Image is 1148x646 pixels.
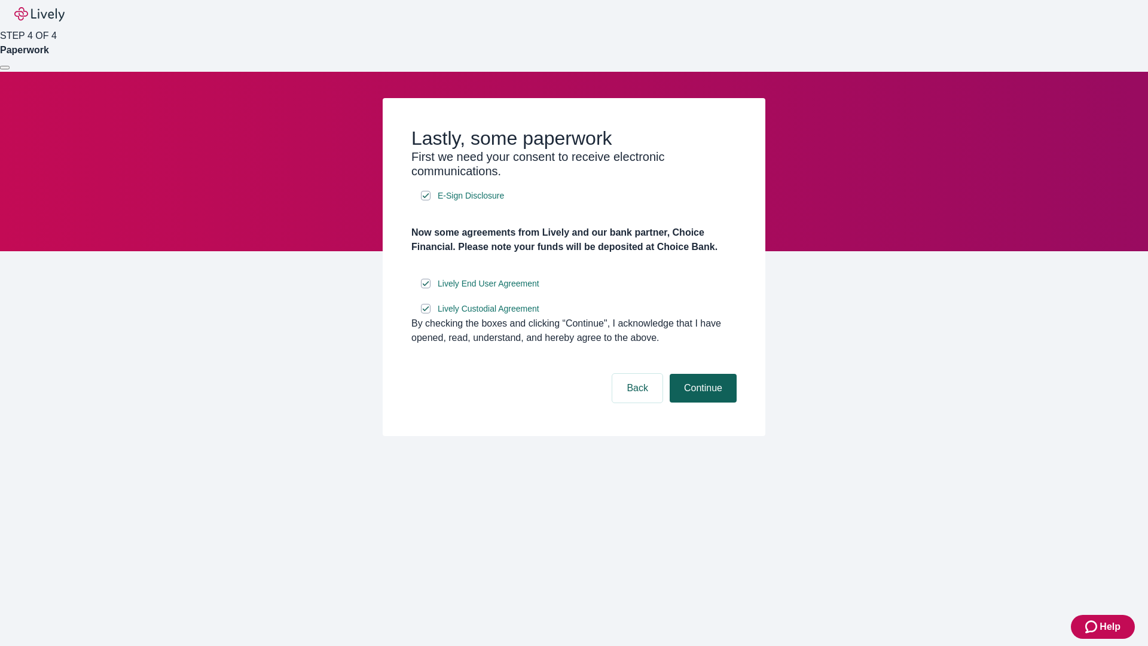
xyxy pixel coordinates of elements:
button: Zendesk support iconHelp [1071,615,1135,639]
h2: Lastly, some paperwork [411,127,737,150]
button: Back [612,374,662,403]
a: e-sign disclosure document [435,188,506,203]
span: Lively Custodial Agreement [438,303,539,315]
button: Continue [670,374,737,403]
img: Lively [14,7,65,22]
span: Lively End User Agreement [438,278,539,290]
div: By checking the boxes and clicking “Continue", I acknowledge that I have opened, read, understand... [411,316,737,345]
h3: First we need your consent to receive electronic communications. [411,150,737,178]
svg: Zendesk support icon [1085,620,1100,634]
span: E-Sign Disclosure [438,190,504,202]
span: Help [1100,620,1120,634]
a: e-sign disclosure document [435,276,542,291]
a: e-sign disclosure document [435,301,542,316]
h4: Now some agreements from Lively and our bank partner, Choice Financial. Please note your funds wi... [411,226,737,254]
